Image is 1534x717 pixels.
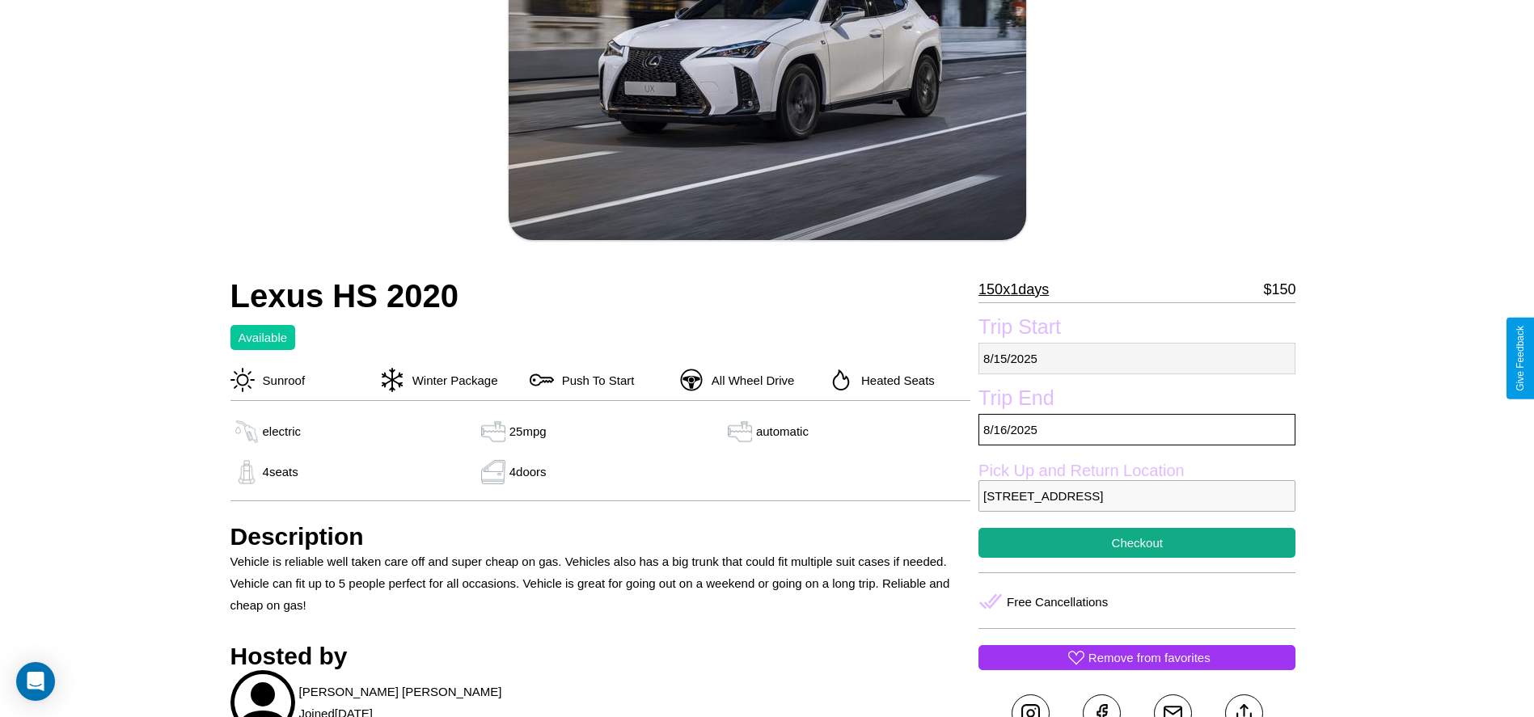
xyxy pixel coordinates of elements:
[404,369,498,391] p: Winter Package
[978,386,1295,414] label: Trip End
[239,327,288,348] p: Available
[230,550,971,616] p: Vehicle is reliable well taken care off and super cheap on gas. Vehicles also has a big trunk tha...
[756,420,809,442] p: automatic
[1007,591,1108,613] p: Free Cancellations
[16,662,55,701] div: Open Intercom Messenger
[230,523,971,550] h3: Description
[1088,647,1211,668] p: Remove from favorites
[299,681,502,702] p: [PERSON_NAME] [PERSON_NAME]
[255,369,306,391] p: Sunroof
[477,460,509,484] img: gas
[978,343,1295,374] p: 8 / 15 / 2025
[978,480,1295,512] p: [STREET_ADDRESS]
[1515,326,1526,391] div: Give Feedback
[263,420,302,442] p: electric
[509,420,547,442] p: 25 mpg
[263,461,298,483] p: 4 seats
[724,420,756,444] img: gas
[978,462,1295,480] label: Pick Up and Return Location
[978,276,1049,302] p: 150 x 1 days
[230,460,263,484] img: gas
[230,420,263,444] img: gas
[477,420,509,444] img: gas
[978,315,1295,343] label: Trip Start
[978,645,1295,670] button: Remove from favorites
[978,414,1295,445] p: 8 / 16 / 2025
[704,369,795,391] p: All Wheel Drive
[509,461,547,483] p: 4 doors
[230,278,971,314] h2: Lexus HS 2020
[853,369,935,391] p: Heated Seats
[230,643,971,670] h3: Hosted by
[978,528,1295,558] button: Checkout
[1263,276,1295,302] p: $ 150
[554,369,635,391] p: Push To Start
